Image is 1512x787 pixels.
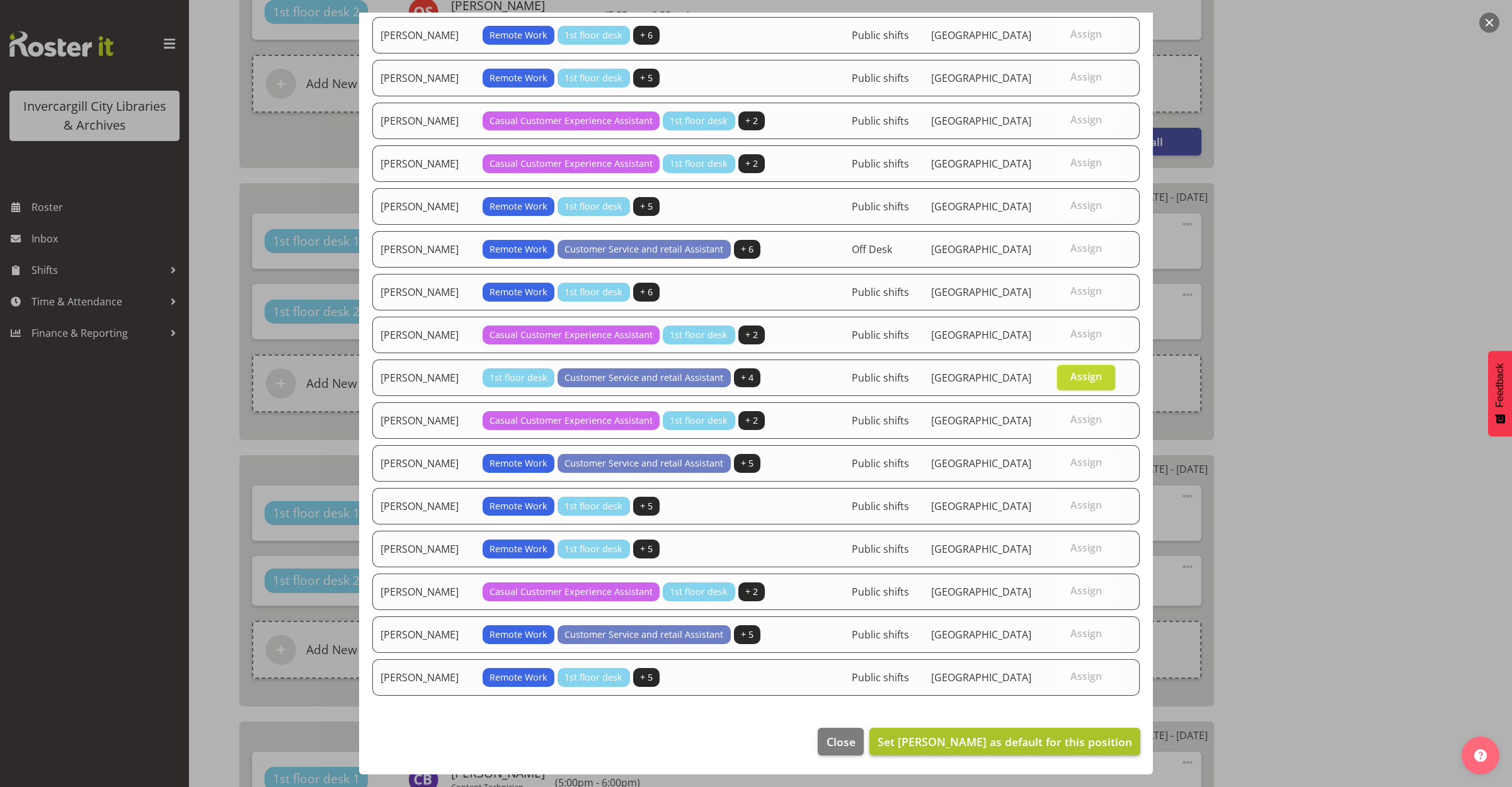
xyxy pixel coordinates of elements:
span: [GEOGRAPHIC_DATA] [931,285,1031,299]
span: 1st floor desk [564,671,622,684]
span: Public shifts [852,71,909,85]
span: [GEOGRAPHIC_DATA] [931,200,1031,213]
span: Remote Work [490,542,547,556]
span: Set [PERSON_NAME] as default for this position [878,734,1132,749]
span: [GEOGRAPHIC_DATA] [931,71,1031,85]
span: + 2 [745,414,758,427]
span: Assign [1070,242,1102,254]
span: 1st floor desk [670,414,728,427]
span: Casual Customer Experience Assistant [490,585,653,599]
span: Assign [1070,499,1102,511]
span: Assign [1070,199,1102,212]
span: Casual Customer Experience Assistant [490,114,653,128]
span: + 6 [640,285,653,299]
span: [GEOGRAPHIC_DATA] [931,542,1031,556]
span: Remote Work [490,285,547,299]
td: [PERSON_NAME] [372,659,475,696]
span: Assign [1070,71,1102,83]
span: Customer Service and retail Assistant [564,628,723,642]
span: Assign [1070,327,1102,340]
span: + 5 [640,200,653,213]
span: Assign [1070,413,1102,426]
span: Assign [1070,541,1102,554]
td: [PERSON_NAME] [372,574,475,610]
span: [GEOGRAPHIC_DATA] [931,671,1031,684]
span: + 2 [745,157,758,171]
span: 1st floor desk [670,585,728,599]
span: [GEOGRAPHIC_DATA] [931,414,1031,427]
span: Assign [1070,456,1102,468]
span: Casual Customer Experience Assistant [490,328,653,342]
span: Casual Customer Experience Assistant [490,414,653,427]
span: Public shifts [852,200,909,213]
span: Public shifts [852,499,909,513]
span: Close [827,733,856,750]
td: [PERSON_NAME] [372,531,475,567]
span: Assign [1070,584,1102,597]
span: Public shifts [852,285,909,299]
span: + 2 [745,585,758,599]
span: Remote Work [490,499,547,513]
span: [GEOGRAPHIC_DATA] [931,585,1031,599]
span: Public shifts [852,157,909,171]
span: Assign [1070,370,1102,383]
span: Casual Customer Experience Assistant [490,157,653,171]
span: [GEOGRAPHIC_DATA] [931,371,1031,385]
span: Remote Work [490,200,547,213]
span: + 6 [741,242,753,256]
img: help-xxl-2.png [1474,749,1487,762]
span: + 5 [640,499,653,513]
span: 1st floor desk [670,328,728,342]
span: Feedback [1494,363,1506,407]
td: [PERSON_NAME] [372,274,475,310]
button: Feedback - Show survey [1488,351,1512,436]
span: + 5 [741,628,753,642]
span: 1st floor desk [490,371,547,385]
span: Public shifts [852,671,909,684]
span: + 5 [741,456,753,470]
td: [PERSON_NAME] [372,60,475,96]
span: 1st floor desk [670,157,728,171]
span: Public shifts [852,585,909,599]
span: 1st floor desk [564,200,622,213]
span: 1st floor desk [670,114,728,128]
span: Public shifts [852,28,909,42]
span: Customer Service and retail Assistant [564,242,723,256]
span: Remote Work [490,242,547,256]
td: [PERSON_NAME] [372,17,475,54]
span: [GEOGRAPHIC_DATA] [931,114,1031,128]
span: Customer Service and retail Assistant [564,456,723,470]
span: Public shifts [852,328,909,342]
span: + 2 [745,328,758,342]
span: 1st floor desk [564,285,622,299]
span: [GEOGRAPHIC_DATA] [931,456,1031,470]
span: + 6 [640,28,653,42]
span: + 5 [640,542,653,556]
td: [PERSON_NAME] [372,488,475,524]
span: + 2 [745,114,758,128]
span: + 5 [640,671,653,684]
td: [PERSON_NAME] [372,103,475,139]
span: Public shifts [852,456,909,470]
span: [GEOGRAPHIC_DATA] [931,157,1031,171]
span: [GEOGRAPHIC_DATA] [931,499,1031,513]
span: 1st floor desk [564,542,622,556]
span: Assign [1070,113,1102,126]
span: [GEOGRAPHIC_DATA] [931,242,1031,256]
span: [GEOGRAPHIC_DATA] [931,28,1031,42]
span: Public shifts [852,628,909,642]
span: [GEOGRAPHIC_DATA] [931,628,1031,642]
span: Remote Work [490,628,547,642]
span: + 5 [640,71,653,85]
span: Remote Work [490,671,547,684]
button: Close [818,728,863,756]
td: [PERSON_NAME] [372,360,475,396]
button: Set [PERSON_NAME] as default for this position [869,728,1140,756]
span: Assign [1070,627,1102,640]
span: Remote Work [490,28,547,42]
span: Public shifts [852,542,909,556]
span: Customer Service and retail Assistant [564,371,723,385]
span: Remote Work [490,71,547,85]
td: [PERSON_NAME] [372,317,475,353]
span: Remote Work [490,456,547,470]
